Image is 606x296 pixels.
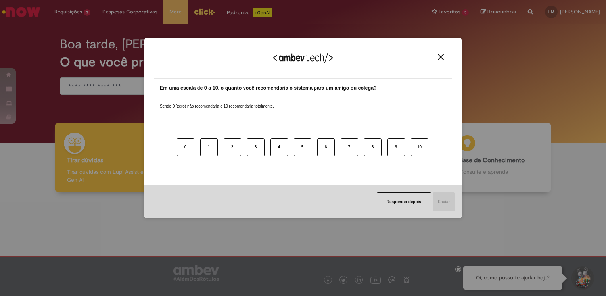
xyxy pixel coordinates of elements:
[435,54,446,60] button: Close
[200,138,218,156] button: 1
[411,138,428,156] button: 10
[317,138,335,156] button: 6
[341,138,358,156] button: 7
[270,138,288,156] button: 4
[160,85,377,92] label: Em uma escala de 0 a 10, o quanto você recomendaria o sistema para um amigo ou colega?
[438,54,444,60] img: Close
[160,94,274,109] label: Sendo 0 (zero) não recomendaria e 10 recomendaria totalmente.
[294,138,311,156] button: 5
[224,138,241,156] button: 2
[387,138,405,156] button: 9
[273,53,333,63] img: Logo Ambevtech
[247,138,265,156] button: 3
[177,138,194,156] button: 0
[377,192,431,211] button: Responder depois
[364,138,382,156] button: 8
